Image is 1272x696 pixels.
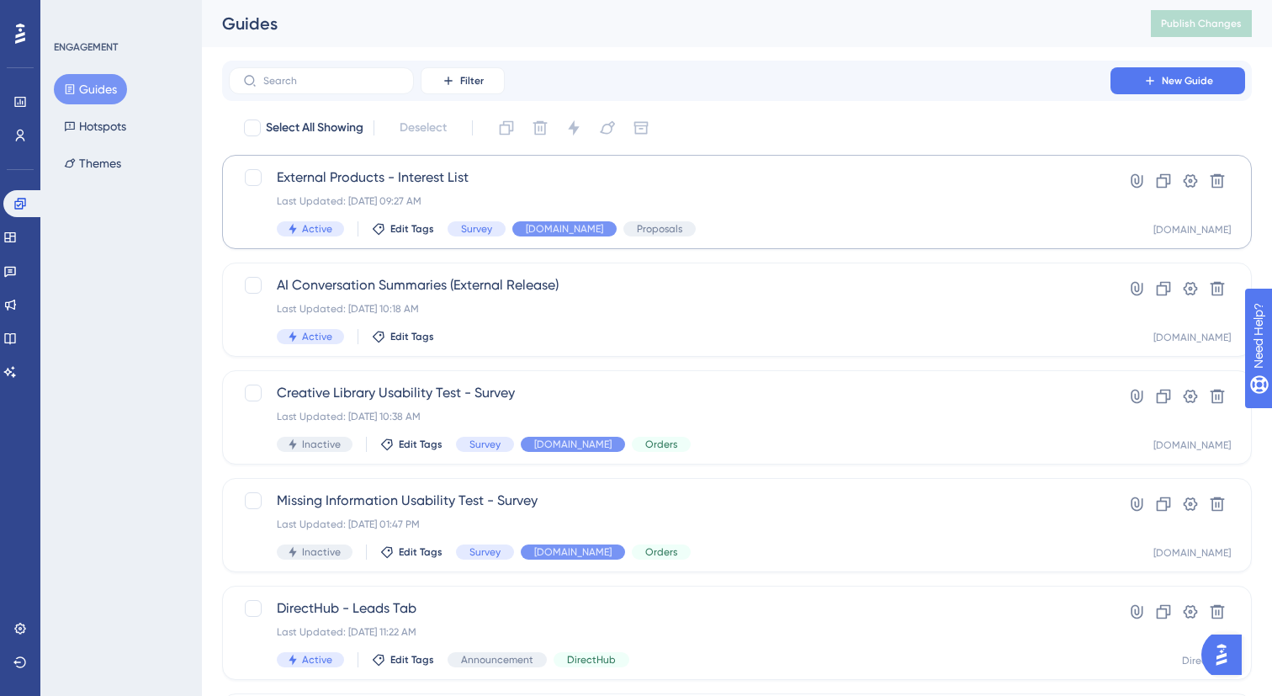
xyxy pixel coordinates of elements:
span: Active [302,330,332,343]
span: [DOMAIN_NAME] [534,438,612,451]
span: Select All Showing [266,118,363,138]
span: Inactive [302,438,341,451]
iframe: UserGuiding AI Assistant Launcher [1201,630,1252,680]
button: Edit Tags [380,438,443,451]
span: New Guide [1162,74,1213,88]
span: Edit Tags [399,545,443,559]
span: DirectHub [567,653,616,667]
button: Edit Tags [372,222,434,236]
div: [DOMAIN_NAME] [1153,438,1231,452]
button: Hotspots [54,111,136,141]
span: [DOMAIN_NAME] [526,222,603,236]
span: [DOMAIN_NAME] [534,545,612,559]
div: [DOMAIN_NAME] [1153,331,1231,344]
span: Edit Tags [390,653,434,667]
span: Filter [460,74,484,88]
span: Inactive [302,545,341,559]
span: Survey [461,222,492,236]
span: Creative Library Usability Test - Survey [277,383,1063,403]
span: DirectHub - Leads Tab [277,598,1063,619]
button: Guides [54,74,127,104]
div: Last Updated: [DATE] 11:22 AM [277,625,1063,639]
button: Publish Changes [1151,10,1252,37]
div: [DOMAIN_NAME] [1153,546,1231,560]
span: Announcement [461,653,533,667]
div: ENGAGEMENT [54,40,118,54]
span: Orders [645,438,677,451]
span: External Products - Interest List [277,167,1063,188]
button: Edit Tags [372,330,434,343]
span: Deselect [400,118,447,138]
div: [DOMAIN_NAME] [1153,223,1231,236]
button: Edit Tags [380,545,443,559]
button: Edit Tags [372,653,434,667]
div: Last Updated: [DATE] 10:18 AM [277,302,1063,316]
span: Proposals [637,222,682,236]
span: Missing Information Usability Test - Survey [277,491,1063,511]
span: Publish Changes [1161,17,1242,30]
div: Last Updated: [DATE] 09:27 AM [277,194,1063,208]
button: Filter [421,67,505,94]
span: AI Conversation Summaries (External Release) [277,275,1063,295]
span: Edit Tags [390,222,434,236]
button: Themes [54,148,131,178]
span: Orders [645,545,677,559]
input: Search [263,75,400,87]
span: Survey [469,545,501,559]
div: Last Updated: [DATE] 10:38 AM [277,410,1063,423]
div: Guides [222,12,1109,35]
div: Last Updated: [DATE] 01:47 PM [277,518,1063,531]
div: DirectHub [1182,654,1231,667]
span: Active [302,653,332,667]
span: Survey [469,438,501,451]
button: Deselect [384,113,462,143]
span: Need Help? [40,4,105,24]
span: Edit Tags [390,330,434,343]
span: Edit Tags [399,438,443,451]
button: New Guide [1110,67,1245,94]
span: Active [302,222,332,236]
